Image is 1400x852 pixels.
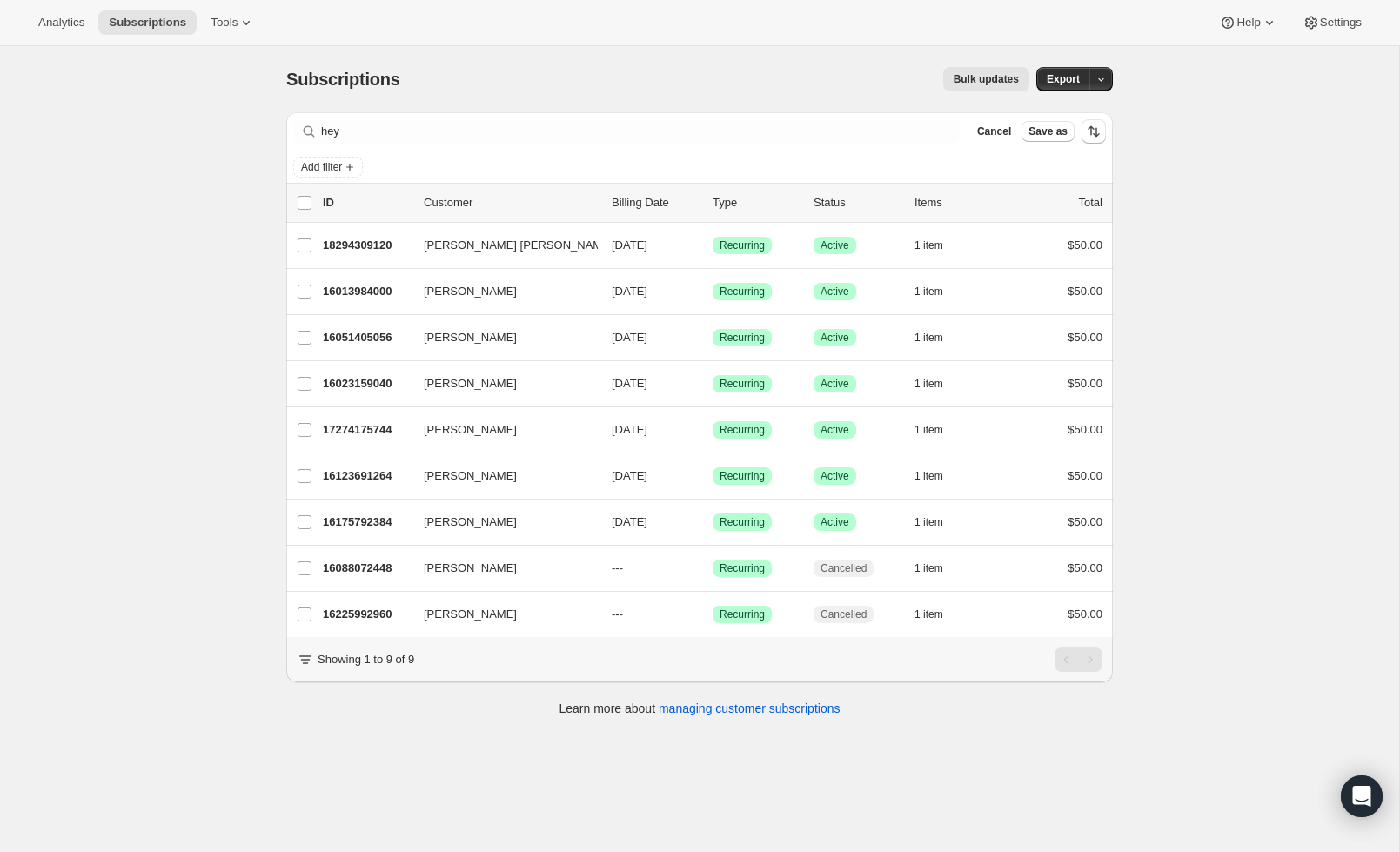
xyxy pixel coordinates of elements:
div: 16051405056[PERSON_NAME][DATE]SuccessRecurringSuccessActive1 item$50.00 [323,325,1102,350]
span: Recurring [720,331,765,345]
span: Recurring [720,469,765,483]
span: Recurring [720,285,765,299]
button: [PERSON_NAME] [PERSON_NAME] [413,231,587,259]
button: Subscriptions [98,10,197,35]
span: 1 item [914,561,943,575]
p: 16123691264 [323,467,410,485]
div: 16013984000[PERSON_NAME][DATE]SuccessRecurringSuccessActive1 item$50.00 [323,279,1102,304]
button: [PERSON_NAME] [413,462,587,490]
span: Help [1236,16,1260,30]
span: Recurring [720,238,765,252]
button: [PERSON_NAME] [413,370,587,398]
button: 1 item [914,602,962,627]
span: $50.00 [1068,607,1102,621]
button: 1 item [914,418,962,442]
p: Total [1079,194,1102,211]
button: Settings [1292,10,1372,35]
span: 1 item [914,331,943,345]
span: [PERSON_NAME] [424,375,517,392]
span: $50.00 [1068,377,1102,390]
span: Analytics [38,16,84,30]
button: Export [1036,67,1090,91]
input: Filter subscribers [321,119,960,144]
span: Bulk updates [954,72,1019,86]
span: $50.00 [1068,515,1102,528]
span: $50.00 [1068,238,1102,252]
span: Recurring [720,607,765,621]
p: Showing 1 to 9 of 9 [318,651,414,668]
span: $50.00 [1068,331,1102,344]
span: Add filter [301,160,342,174]
button: 1 item [914,233,962,258]
nav: Pagination [1055,647,1102,672]
p: 16088072448 [323,560,410,577]
p: 16013984000 [323,283,410,300]
button: 1 item [914,279,962,304]
span: Active [821,285,849,299]
span: [PERSON_NAME] [424,467,517,485]
p: 16225992960 [323,606,410,623]
button: Add filter [293,157,363,178]
div: 16023159040[PERSON_NAME][DATE]SuccessRecurringSuccessActive1 item$50.00 [323,372,1102,396]
p: Learn more about [559,700,841,717]
span: [PERSON_NAME] [424,329,517,346]
span: 1 item [914,607,943,621]
div: 16225992960[PERSON_NAME]---SuccessRecurringCancelled1 item$50.00 [323,602,1102,627]
p: ID [323,194,410,211]
div: 16123691264[PERSON_NAME][DATE]SuccessRecurringSuccessActive1 item$50.00 [323,464,1102,488]
p: Status [814,194,901,211]
span: Recurring [720,515,765,529]
span: Active [821,331,849,345]
div: 16088072448[PERSON_NAME]---SuccessRecurringCancelled1 item$50.00 [323,556,1102,580]
span: 1 item [914,238,943,252]
span: [PERSON_NAME] [424,606,517,623]
span: [DATE] [612,423,647,436]
span: [DATE] [612,331,647,344]
span: Active [821,377,849,391]
button: Cancel [970,121,1018,142]
span: 1 item [914,285,943,299]
button: [PERSON_NAME] [413,508,587,536]
span: $50.00 [1068,561,1102,574]
span: 1 item [914,469,943,483]
button: Tools [200,10,265,35]
span: Subscriptions [286,70,400,89]
button: [PERSON_NAME] [413,554,587,582]
span: [DATE] [612,238,647,252]
span: Active [821,238,849,252]
button: 1 item [914,510,962,534]
span: --- [612,561,623,574]
button: Help [1209,10,1288,35]
span: --- [612,607,623,621]
span: 1 item [914,515,943,529]
button: Bulk updates [943,67,1029,91]
span: [PERSON_NAME] [424,513,517,531]
button: Sort the results [1082,119,1106,144]
span: Tools [211,16,238,30]
p: 16023159040 [323,375,410,392]
span: Cancel [977,124,1011,138]
span: [DATE] [612,515,647,528]
span: Active [821,515,849,529]
span: Active [821,423,849,437]
span: Cancelled [821,607,867,621]
p: Customer [424,194,598,211]
button: [PERSON_NAME] [413,278,587,305]
span: Recurring [720,423,765,437]
span: [PERSON_NAME] [PERSON_NAME] [424,237,613,254]
span: 1 item [914,377,943,391]
span: Cancelled [821,561,867,575]
span: $50.00 [1068,285,1102,298]
button: Save as [1022,121,1075,142]
span: [PERSON_NAME] [424,421,517,439]
span: Recurring [720,561,765,575]
span: [DATE] [612,285,647,298]
button: 1 item [914,556,962,580]
span: Export [1047,72,1080,86]
span: [PERSON_NAME] [424,560,517,577]
div: 17274175744[PERSON_NAME][DATE]SuccessRecurringSuccessActive1 item$50.00 [323,418,1102,442]
span: 1 item [914,423,943,437]
p: 16175792384 [323,513,410,531]
p: 18294309120 [323,237,410,254]
button: 1 item [914,372,962,396]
